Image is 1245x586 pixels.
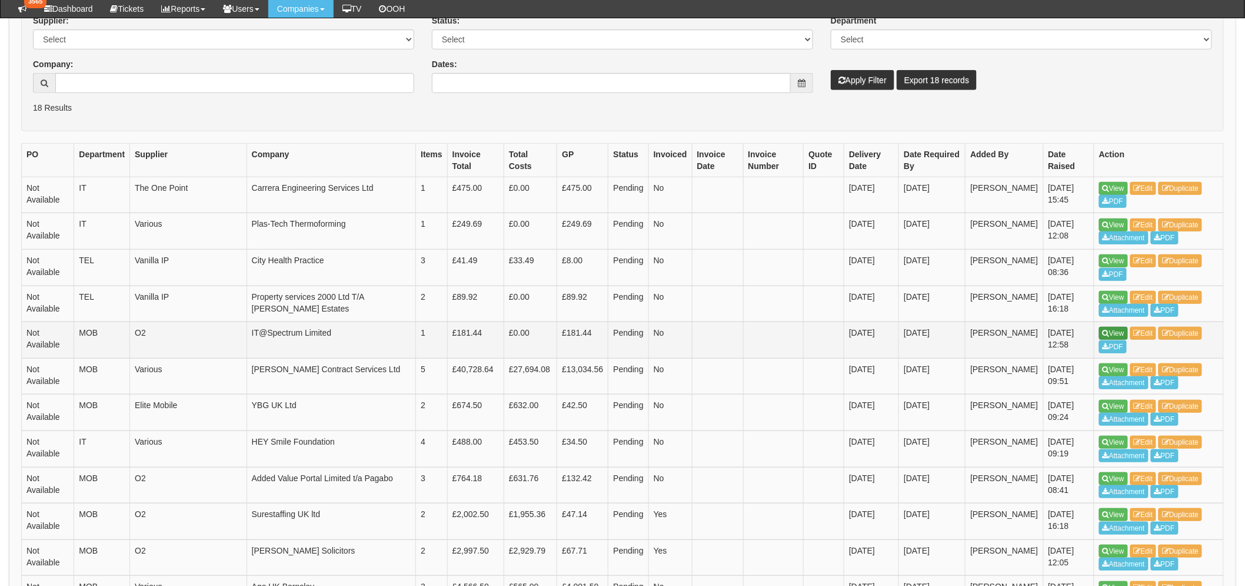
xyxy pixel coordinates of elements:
td: [DATE] [844,431,899,467]
td: Various [130,431,247,467]
a: Duplicate [1159,182,1202,195]
td: Not Available [22,322,74,359]
td: £475.00 [447,177,504,213]
th: Date Required By [899,143,966,177]
td: [DATE] 09:51 [1043,358,1094,395]
td: [DATE] [899,322,966,359]
a: Duplicate [1159,327,1202,340]
td: MOB [74,504,130,540]
td: 3 [416,467,448,504]
td: O2 [130,322,247,359]
td: [PERSON_NAME] [966,358,1043,395]
td: No [648,358,692,395]
td: £41.49 [447,249,504,286]
td: [PERSON_NAME] [966,322,1043,359]
td: Not Available [22,249,74,286]
th: PO [22,143,74,177]
th: Invoiced [648,143,692,177]
a: Attachment [1099,522,1149,535]
td: £2,997.50 [447,539,504,576]
a: Duplicate [1159,545,1202,558]
td: Pending [608,213,648,250]
td: Various [130,358,247,395]
td: The One Point [130,177,247,213]
a: View [1099,363,1128,376]
a: Edit [1130,218,1157,231]
td: Vanilla IP [130,286,247,322]
td: No [648,286,692,322]
td: Not Available [22,539,74,576]
td: Pending [608,504,648,540]
a: Duplicate [1159,254,1202,267]
td: Elite Mobile [130,395,247,431]
a: PDF [1151,304,1179,317]
td: [PERSON_NAME] [966,504,1043,540]
td: Pending [608,358,648,395]
td: Not Available [22,286,74,322]
a: View [1099,182,1128,195]
td: [DATE] [844,249,899,286]
th: Added By [966,143,1043,177]
td: £13,034.56 [557,358,608,395]
td: [DATE] [844,358,899,395]
td: MOB [74,322,130,359]
td: Not Available [22,395,74,431]
td: [DATE] 08:41 [1043,467,1094,504]
td: £674.50 [447,395,504,431]
td: £453.50 [504,431,557,467]
td: Plas-Tech Thermoforming [247,213,416,250]
td: O2 [130,467,247,504]
a: Attachment [1099,413,1149,426]
a: Attachment [1099,558,1149,571]
td: £132.42 [557,467,608,504]
td: £181.44 [557,322,608,359]
a: View [1099,400,1128,413]
a: View [1099,545,1128,558]
a: PDF [1099,195,1127,208]
td: No [648,249,692,286]
th: Company [247,143,416,177]
td: Not Available [22,504,74,540]
td: No [648,395,692,431]
td: [DATE] 09:19 [1043,431,1094,467]
a: Export 18 records [897,70,977,90]
td: Carrera Engineering Services Ltd [247,177,416,213]
th: Date Raised [1043,143,1094,177]
td: £42.50 [557,395,608,431]
td: 2 [416,395,448,431]
td: 2 [416,504,448,540]
td: TEL [74,249,130,286]
td: MOB [74,395,130,431]
a: View [1099,254,1128,267]
a: Duplicate [1159,472,1202,485]
label: Status: [432,15,460,27]
a: PDF [1151,376,1179,389]
td: Not Available [22,177,74,213]
a: View [1099,436,1128,449]
td: £40,728.64 [447,358,504,395]
td: Not Available [22,467,74,504]
td: No [648,431,692,467]
td: [DATE] [899,286,966,322]
a: PDF [1151,522,1179,535]
td: HEY Smile Foundation [247,431,416,467]
a: PDF [1151,485,1179,498]
a: Edit [1130,182,1157,195]
a: View [1099,472,1128,485]
td: Pending [608,467,648,504]
td: [PERSON_NAME] [966,395,1043,431]
td: O2 [130,504,247,540]
th: Department [74,143,130,177]
td: MOB [74,358,130,395]
td: Property services 2000 Ltd T/A [PERSON_NAME] Estates [247,286,416,322]
td: £47.14 [557,504,608,540]
td: Added Value Portal Limited t/a Pagabo [247,467,416,504]
td: Vanilla IP [130,249,247,286]
a: Edit [1130,363,1157,376]
th: Status [608,143,648,177]
td: [PERSON_NAME] [966,539,1043,576]
td: 5 [416,358,448,395]
a: Edit [1130,327,1157,340]
td: [DATE] [899,539,966,576]
label: Department [831,15,877,27]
